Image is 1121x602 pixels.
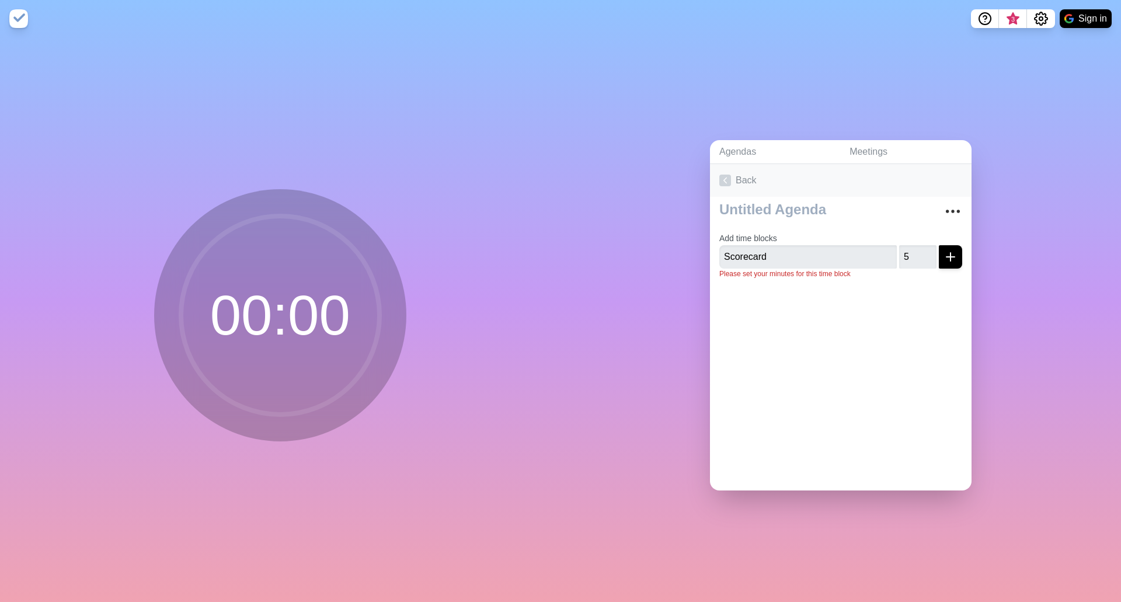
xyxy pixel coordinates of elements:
a: Agendas [710,140,840,164]
button: Help [971,9,999,28]
span: 3 [1008,15,1018,24]
button: What’s new [999,9,1027,28]
a: Back [710,164,972,197]
img: google logo [1064,14,1074,23]
p: Please set your minutes for this time block [719,269,962,279]
input: Mins [899,245,937,269]
button: More [941,200,965,223]
label: Add time blocks [719,234,777,243]
button: Sign in [1060,9,1112,28]
a: Meetings [840,140,972,164]
button: Settings [1027,9,1055,28]
input: Name [719,245,897,269]
img: timeblocks logo [9,9,28,28]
